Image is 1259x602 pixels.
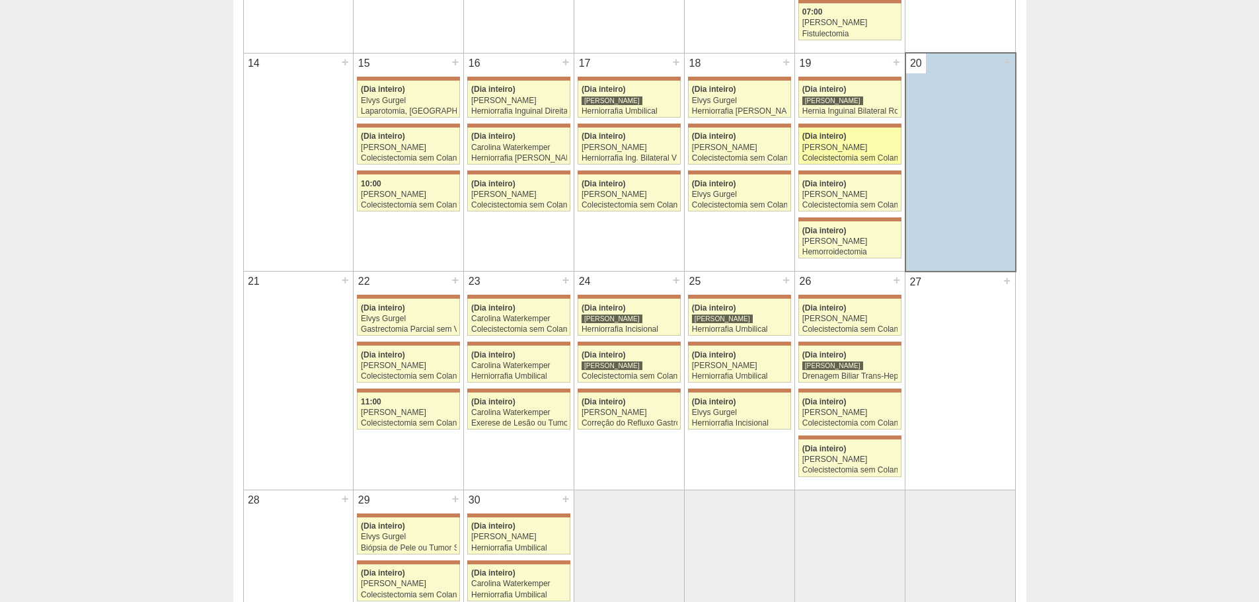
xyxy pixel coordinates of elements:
div: [PERSON_NAME] [692,143,788,152]
div: Key: Maria Braido [467,389,570,393]
a: (Dia inteiro) Elvys Gurgel Herniorrafia Incisional [688,393,791,430]
div: + [671,272,682,289]
div: Key: Maria Braido [357,389,460,393]
div: [PERSON_NAME] [361,143,457,152]
a: (Dia inteiro) [PERSON_NAME] Herniorrafia Umbilical [578,81,681,118]
div: [PERSON_NAME] [471,96,567,105]
div: Herniorrafia Inguinal Direita [471,107,567,116]
div: 22 [354,272,374,291]
div: Key: Maria Braido [467,124,570,128]
div: Elvys Gurgel [692,96,788,105]
div: 17 [574,54,595,73]
div: Colecistectomia sem Colangiografia VL [692,154,788,163]
div: + [450,490,461,508]
a: (Dia inteiro) [PERSON_NAME] Hernia Inguinal Bilateral Robótica [798,81,901,118]
div: 29 [354,490,374,510]
div: Key: Maria Braido [688,389,791,393]
a: 07:00 [PERSON_NAME] Fistulectomia [798,3,901,40]
div: Key: Maria Braido [798,124,901,128]
div: Key: Maria Braido [798,435,901,439]
div: Colecistectomia sem Colangiografia VL [692,201,788,209]
span: (Dia inteiro) [582,350,626,359]
div: + [450,54,461,71]
div: + [1001,272,1012,289]
div: Colecistectomia sem Colangiografia VL [802,154,897,163]
div: Key: Maria Braido [798,170,901,174]
div: [PERSON_NAME] [582,361,642,371]
div: Colecistectomia sem Colangiografia VL [582,201,677,209]
span: (Dia inteiro) [471,568,515,578]
div: Carolina Waterkemper [471,580,567,588]
div: [PERSON_NAME] [692,314,753,324]
a: (Dia inteiro) Elvys Gurgel Biópsia de Pele ou Tumor Superficial [357,517,460,554]
div: [PERSON_NAME] [802,96,863,106]
div: Key: Maria Braido [798,295,901,299]
span: 10:00 [361,179,381,188]
div: Key: Maria Braido [357,342,460,346]
span: (Dia inteiro) [361,521,405,531]
div: Key: Maria Braido [467,295,570,299]
span: (Dia inteiro) [692,397,736,406]
div: [PERSON_NAME] [471,190,567,199]
div: Colecistectomia sem Colangiografia [361,201,457,209]
span: (Dia inteiro) [802,226,847,235]
div: + [560,54,572,71]
span: (Dia inteiro) [692,179,736,188]
a: 11:00 [PERSON_NAME] Colecistectomia sem Colangiografia VL [357,393,460,430]
div: Elvys Gurgel [692,408,788,417]
div: Carolina Waterkemper [471,143,567,152]
a: (Dia inteiro) [PERSON_NAME] Herniorrafia Inguinal Direita [467,81,570,118]
div: Key: Maria Braido [357,170,460,174]
a: (Dia inteiro) Elvys Gurgel Herniorrafia [PERSON_NAME] [688,81,791,118]
div: Key: Maria Braido [357,77,460,81]
span: (Dia inteiro) [471,350,515,359]
div: Key: Maria Braido [467,342,570,346]
a: (Dia inteiro) [PERSON_NAME] Hemorroidectomia [798,221,901,258]
div: [PERSON_NAME] [802,361,863,371]
a: (Dia inteiro) [PERSON_NAME] Colecistectomia sem Colangiografia VL [798,128,901,165]
span: (Dia inteiro) [692,350,736,359]
a: (Dia inteiro) Elvys Gurgel Laparotomia, [GEOGRAPHIC_DATA], Drenagem, Bridas [357,81,460,118]
div: + [340,272,351,289]
span: (Dia inteiro) [692,85,736,94]
div: 25 [685,272,705,291]
div: Key: Maria Braido [798,217,901,221]
div: + [560,272,572,289]
div: [PERSON_NAME] [582,190,677,199]
div: + [340,490,351,508]
div: Key: Maria Braido [688,170,791,174]
div: Drenagem Biliar Trans-Hepática [802,372,898,381]
span: (Dia inteiro) [802,397,847,406]
div: Elvys Gurgel [361,315,457,323]
div: Exerese de Lesão ou Tumor de Pele [471,419,567,428]
span: (Dia inteiro) [582,303,626,313]
a: (Dia inteiro) [PERSON_NAME] Colecistectomia sem Colangiografia VL [578,174,681,211]
div: 16 [464,54,484,73]
div: Elvys Gurgel [361,533,457,541]
a: (Dia inteiro) [PERSON_NAME] Herniorrafia Umbilical [688,299,791,336]
div: [PERSON_NAME] [582,143,677,152]
div: Key: Maria Braido [578,124,681,128]
a: (Dia inteiro) Elvys Gurgel Colecistectomia sem Colangiografia VL [688,174,791,211]
span: (Dia inteiro) [802,132,847,141]
div: Key: Maria Braido [578,170,681,174]
span: (Dia inteiro) [471,179,515,188]
a: (Dia inteiro) Carolina Waterkemper Herniorrafia Umbilical [467,346,570,383]
span: (Dia inteiro) [582,132,626,141]
span: (Dia inteiro) [471,397,515,406]
span: (Dia inteiro) [692,132,736,141]
div: [PERSON_NAME] [802,190,897,199]
div: 19 [795,54,816,73]
div: Colecistectomia sem Colangiografia VL [802,201,897,209]
span: (Dia inteiro) [361,85,405,94]
span: (Dia inteiro) [582,179,626,188]
a: (Dia inteiro) [PERSON_NAME] Correção do Refluxo Gastroesofágico video [578,393,681,430]
div: Correção do Refluxo Gastroesofágico video [582,419,677,428]
div: [PERSON_NAME] [361,408,457,417]
div: Key: Maria Braido [798,389,901,393]
div: + [892,272,903,289]
span: (Dia inteiro) [802,179,847,188]
div: Colecistectomia sem Colangiografia VL [802,466,898,474]
div: + [340,54,351,71]
div: Herniorrafia Incisional [582,325,677,334]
